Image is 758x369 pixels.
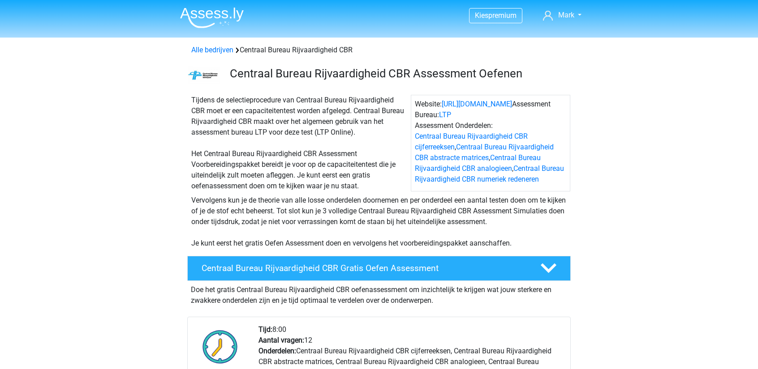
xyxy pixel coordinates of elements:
[558,11,574,19] span: Mark
[415,132,528,151] a: Centraal Bureau Rijvaardigheid CBR cijferreeksen
[415,164,564,183] a: Centraal Bureau Rijvaardigheid CBR numeriek redeneren
[187,281,571,306] div: Doe het gratis Centraal Bureau Rijvaardigheid CBR oefenassessment om inzichtelijk te krijgen wat ...
[188,95,411,191] div: Tijdens de selectieprocedure van Centraal Bureau Rijvaardigheid CBR moet er een capaciteitentest ...
[415,143,554,162] a: Centraal Bureau Rijvaardigheid CBR abstracte matrices
[188,45,570,55] div: Centraal Bureau Rijvaardigheid CBR
[442,100,512,108] a: [URL][DOMAIN_NAME]
[415,153,541,173] a: Centraal Bureau Rijvaardigheid CBR analogieen
[198,324,243,369] img: Klok
[258,336,304,344] b: Aantal vragen:
[191,46,233,54] a: Alle bedrijven
[475,11,488,20] span: Kies
[488,11,517,20] span: premium
[230,67,564,81] h3: Centraal Bureau Rijvaardigheid CBR Assessment Oefenen
[202,263,526,273] h4: Centraal Bureau Rijvaardigheid CBR Gratis Oefen Assessment
[539,10,585,21] a: Mark
[180,7,244,28] img: Assessly
[258,347,296,355] b: Onderdelen:
[184,256,574,281] a: Centraal Bureau Rijvaardigheid CBR Gratis Oefen Assessment
[469,9,522,21] a: Kiespremium
[411,95,570,191] div: Website: Assessment Bureau: Assessment Onderdelen: , , ,
[439,110,451,119] a: LTP
[188,195,570,249] div: Vervolgens kun je de theorie van alle losse onderdelen doornemen en per onderdeel een aantal test...
[258,325,272,334] b: Tijd:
